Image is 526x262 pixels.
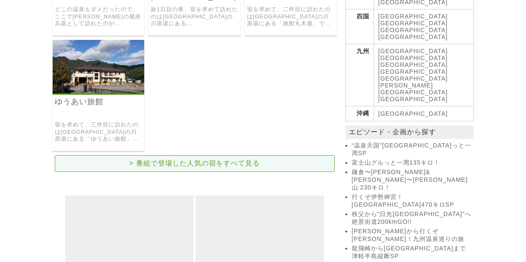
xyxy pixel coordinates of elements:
[151,6,238,27] a: 旅1日目の夜、宿を求めて訪れたのは[GEOGRAPHIC_DATA]の川原湯にある「[PERSON_NAME][GEOGRAPHIC_DATA]」でした。 四季折々を感じられる空間で川原湯温泉を...
[55,121,143,143] a: 宿を求めて、三件目に訪れたのは[GEOGRAPHIC_DATA]の川原湯にある「ゆうあい旅館」でした。 [PERSON_NAME]が発見したといわれる川原湯温泉の旅館です。
[378,82,448,96] a: [PERSON_NAME][GEOGRAPHIC_DATA]
[378,61,448,68] a: [GEOGRAPHIC_DATA]
[352,142,472,157] a: “温泉天国”[GEOGRAPHIC_DATA]っと一周SP
[352,193,472,209] a: 行くぞ伊勢神宮！[GEOGRAPHIC_DATA]470キロSP
[55,97,143,107] a: ゆうあい旅館
[352,211,472,226] a: 秩父から"日光[GEOGRAPHIC_DATA]"へ絶景街道200kmGO!!
[345,106,374,121] th: 沖縄
[53,40,145,93] img: ゆうあい旅館
[345,9,374,44] th: 四国
[352,169,472,192] a: 鎌倉〜[PERSON_NAME]&[PERSON_NAME]〜[PERSON_NAME]山 230キロ！
[378,75,448,82] a: [GEOGRAPHIC_DATA]
[247,6,335,27] a: 宿を求めて、二件目に訪れたのは[GEOGRAPHIC_DATA]の川原湯にある「旅館丸木屋」でした。 [GEOGRAPHIC_DATA]旅館。 四季を通して楽しめる客室と館内に食事処があります。
[378,110,448,117] a: [GEOGRAPHIC_DATA]
[378,33,448,40] a: [GEOGRAPHIC_DATA]
[378,13,448,20] a: [GEOGRAPHIC_DATA]
[352,159,472,167] a: 富士山グルっと一周135キロ！
[345,126,474,139] p: エピソード・企画から探す
[378,68,448,75] a: [GEOGRAPHIC_DATA]
[378,96,448,102] a: [GEOGRAPHIC_DATA]
[352,245,472,260] a: 龍飛崎から[GEOGRAPHIC_DATA]まで津軽半島縦断SP
[53,87,145,95] a: ゆうあい旅館
[378,20,448,27] a: [GEOGRAPHIC_DATA]
[378,27,448,33] a: [GEOGRAPHIC_DATA]
[378,54,448,61] a: [GEOGRAPHIC_DATA]
[352,228,472,243] a: [PERSON_NAME]から行くぞ[PERSON_NAME]！九州温泉巡りの旅
[55,155,335,172] a: > 番組で登場した人気の宿をすべて見る
[55,6,143,27] a: どこの温泉もダメだったので、ここで[PERSON_NAME]の最終兵器として訪れたのが[GEOGRAPHIC_DATA]の[GEOGRAPHIC_DATA]にある「[GEOGRAPHIC_DAT...
[345,44,374,106] th: 九州
[378,48,448,54] a: [GEOGRAPHIC_DATA]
